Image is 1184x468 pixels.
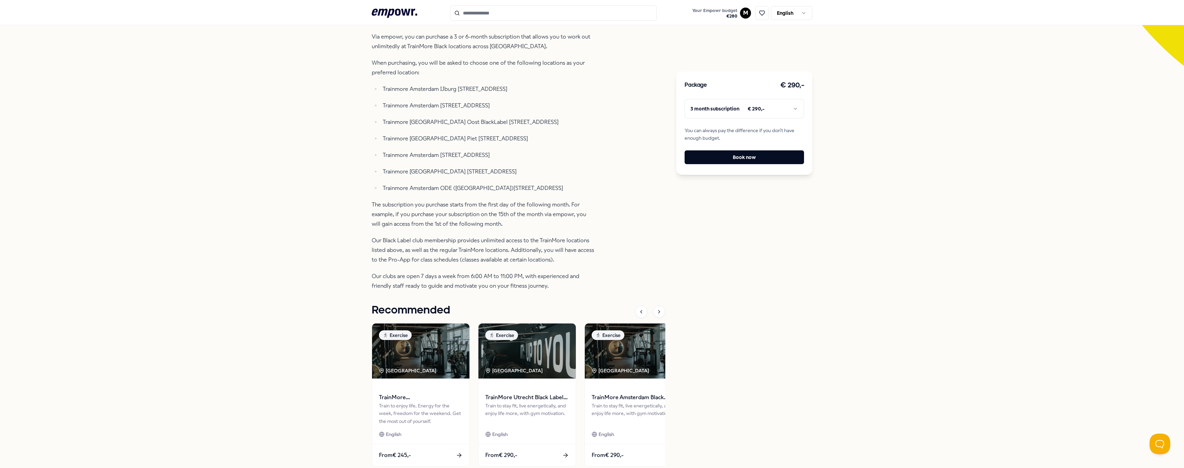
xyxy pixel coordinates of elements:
[383,134,595,143] p: Trainmore [GEOGRAPHIC_DATA] Piet [STREET_ADDRESS]
[692,13,737,19] span: € 280
[379,393,463,402] span: TrainMore [GEOGRAPHIC_DATA]: Open Gym
[685,150,804,164] button: Book now
[485,451,517,460] span: From € 290,-
[689,6,740,20] a: Your Empowr budget€280
[685,127,804,142] span: You can always pay the difference if you don't have enough budget.
[383,101,595,110] p: Trainmore Amsterdam [STREET_ADDRESS]
[372,323,469,379] img: package image
[485,330,518,340] div: Exercise
[383,84,595,94] p: Trainmore Amsterdam IJburg [STREET_ADDRESS]
[383,150,595,160] p: Trainmore Amsterdam [STREET_ADDRESS]
[584,323,683,466] a: package imageExercise[GEOGRAPHIC_DATA] TrainMore Amsterdam Black Label: Open GymTrain to stay fit...
[372,272,595,291] p: Our clubs are open 7 days a week from 6:00 AM to 11:00 PM, with experienced and friendly staff re...
[485,402,569,425] div: Train to stay fit, live energetically, and enjoy life more, with gym motivation.
[386,430,401,438] span: English
[685,81,707,90] h3: Package
[379,402,463,425] div: Train to enjoy life. Energy for the week, freedom for the weekend. Get the most out of yourself.
[383,167,595,177] p: Trainmore [GEOGRAPHIC_DATA] [STREET_ADDRESS]
[740,8,751,19] button: M
[599,430,614,438] span: English
[780,80,804,91] h3: € 290,-
[592,402,675,425] div: Train to stay fit, live energetically, and enjoy life more, with gym motivation.
[372,236,595,265] p: Our Black Label club membership provides unlimited access to the TrainMore locations listed above...
[372,32,595,51] p: Via empowr, you can purchase a 3 or 6-month subscription that allows you to work out unlimitedly ...
[492,430,508,438] span: English
[372,58,595,77] p: When purchasing, you will be asked to choose one of the following locations as your preferred loc...
[592,330,624,340] div: Exercise
[383,117,595,127] p: Trainmore [GEOGRAPHIC_DATA] Oost BlackLabel [STREET_ADDRESS]
[372,323,470,466] a: package imageExercise[GEOGRAPHIC_DATA] TrainMore [GEOGRAPHIC_DATA]: Open GymTrain to enjoy life. ...
[592,367,650,374] div: [GEOGRAPHIC_DATA]
[372,200,595,229] p: The subscription you purchase starts from the first day of the following month. For example, if y...
[450,6,657,21] input: Search for products, categories or subcategories
[592,393,675,402] span: TrainMore Amsterdam Black Label: Open Gym
[485,367,544,374] div: [GEOGRAPHIC_DATA]
[478,323,576,379] img: package image
[478,323,576,466] a: package imageExercise[GEOGRAPHIC_DATA] TrainMore Utrecht Black Label: Open GymTrain to stay fit, ...
[692,8,737,13] span: Your Empowr budget
[372,302,450,319] h1: Recommended
[379,367,437,374] div: [GEOGRAPHIC_DATA]
[592,451,624,460] span: From € 290,-
[585,323,682,379] img: package image
[379,330,412,340] div: Exercise
[379,451,411,460] span: From € 245,-
[383,183,595,193] p: Trainmore Amsterdam ODE ([GEOGRAPHIC_DATA])[STREET_ADDRESS]
[691,7,739,20] button: Your Empowr budget€280
[1150,434,1170,454] iframe: Help Scout Beacon - Open
[485,393,569,402] span: TrainMore Utrecht Black Label: Open Gym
